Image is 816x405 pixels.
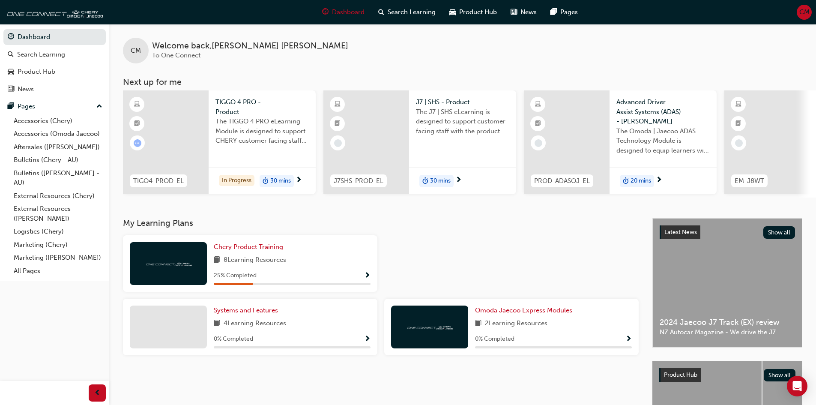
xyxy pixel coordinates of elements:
[735,139,743,147] span: learningRecordVerb_NONE-icon
[18,67,55,77] div: Product Hub
[764,369,796,381] button: Show all
[416,107,509,136] span: The J7 | SHS eLearning is designed to support customer facing staff with the product and sales in...
[459,7,497,17] span: Product Hub
[442,3,504,21] a: car-iconProduct Hub
[735,118,741,129] span: booktick-icon
[214,306,278,314] span: Systems and Features
[10,225,106,238] a: Logistics (Chery)
[224,318,286,329] span: 4 Learning Resources
[152,41,348,51] span: Welcome back , [PERSON_NAME] [PERSON_NAME]
[332,7,365,17] span: Dashboard
[96,101,102,112] span: up-icon
[534,176,590,186] span: PROD-ADASOJ-EL
[8,33,14,41] span: guage-icon
[631,176,651,186] span: 20 mins
[335,99,341,110] span: learningResourceType_ELEARNING-icon
[797,5,812,20] button: CM
[145,259,192,267] img: oneconnect
[214,318,220,329] span: book-icon
[364,336,371,343] span: Show Progress
[334,176,383,186] span: J7SHS-PROD-EL
[10,264,106,278] a: All Pages
[455,177,462,184] span: next-icon
[10,167,106,189] a: Bulletins ([PERSON_NAME] - AU)
[322,7,329,18] span: guage-icon
[388,7,436,17] span: Search Learning
[664,371,697,378] span: Product Hub
[735,99,741,110] span: learningResourceType_ELEARNING-icon
[364,334,371,345] button: Show Progress
[10,202,106,225] a: External Resources ([PERSON_NAME])
[378,7,384,18] span: search-icon
[625,336,632,343] span: Show Progress
[535,139,542,147] span: learningRecordVerb_NONE-icon
[10,153,106,167] a: Bulletins (Chery - AU)
[123,218,639,228] h3: My Learning Plans
[660,327,795,337] span: NZ Autocar Magazine - We drive the J7.
[10,141,106,154] a: Aftersales ([PERSON_NAME])
[364,272,371,280] span: Show Progress
[296,177,302,184] span: next-icon
[524,90,717,194] a: PROD-ADASOJ-ELAdvanced Driver Assist Systems (ADAS) - [PERSON_NAME]The Omoda | Jaecoo ADAS Techno...
[214,255,220,266] span: book-icon
[535,99,541,110] span: learningResourceType_ELEARNING-icon
[511,7,517,18] span: news-icon
[334,139,342,147] span: learningRecordVerb_NONE-icon
[787,376,807,396] div: Open Intercom Messenger
[18,102,35,111] div: Pages
[652,218,802,348] a: Latest NewsShow all2024 Jaecoo J7 Track (EX) reviewNZ Autocar Magazine - We drive the J7.
[616,97,710,126] span: Advanced Driver Assist Systems (ADAS) - [PERSON_NAME]
[475,306,576,315] a: Omoda Jaecoo Express Modules
[134,118,140,129] span: booktick-icon
[17,50,65,60] div: Search Learning
[133,176,184,186] span: TIGO4-PROD-EL
[214,306,281,315] a: Systems and Features
[616,126,710,156] span: The Omoda | Jaecoo ADAS Technology Module is designed to equip learners with essential knowledge ...
[660,225,795,239] a: Latest NewsShow all
[8,103,14,111] span: pages-icon
[659,368,795,382] a: Product HubShow all
[3,47,106,63] a: Search Learning
[215,117,309,146] span: The TIGGO 4 PRO eLearning Module is designed to support CHERY customer facing staff with the prod...
[623,176,629,187] span: duration-icon
[10,251,106,264] a: Marketing ([PERSON_NAME])
[430,176,451,186] span: 30 mins
[504,3,544,21] a: news-iconNews
[224,255,286,266] span: 8 Learning Resources
[3,99,106,114] button: Pages
[763,226,795,239] button: Show all
[214,243,283,251] span: Chery Product Training
[131,46,141,56] span: CM
[219,175,254,186] div: In Progress
[8,51,14,59] span: search-icon
[134,139,141,147] span: learningRecordVerb_ATTEMPT-icon
[10,189,106,203] a: External Resources (Chery)
[214,242,287,252] a: Chery Product Training
[152,51,200,59] span: To One Connect
[8,68,14,76] span: car-icon
[475,334,514,344] span: 0 % Completed
[544,3,585,21] a: pages-iconPages
[315,3,371,21] a: guage-iconDashboard
[550,7,557,18] span: pages-icon
[3,81,106,97] a: News
[371,3,442,21] a: search-iconSearch Learning
[123,90,316,194] a: TIGO4-PROD-ELTIGGO 4 PRO - ProductThe TIGGO 4 PRO eLearning Module is designed to support CHERY c...
[416,97,509,107] span: J7 | SHS - Product
[214,271,257,281] span: 25 % Completed
[263,176,269,187] span: duration-icon
[18,84,34,94] div: News
[660,318,795,327] span: 2024 Jaecoo J7 Track (EX) review
[475,318,481,329] span: book-icon
[4,3,103,21] img: oneconnect
[3,64,106,80] a: Product Hub
[422,176,428,187] span: duration-icon
[664,228,697,236] span: Latest News
[560,7,578,17] span: Pages
[364,270,371,281] button: Show Progress
[3,29,106,45] a: Dashboard
[335,118,341,129] span: booktick-icon
[134,99,140,110] span: learningResourceType_ELEARNING-icon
